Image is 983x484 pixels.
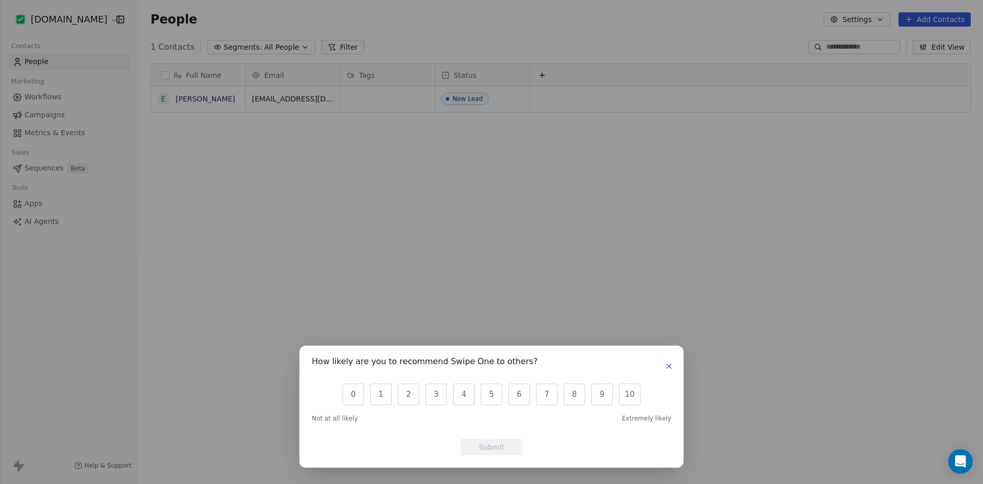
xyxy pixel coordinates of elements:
[453,384,475,405] button: 4
[622,414,671,423] span: Extremely likely
[536,384,558,405] button: 7
[343,384,364,405] button: 0
[508,384,530,405] button: 6
[370,384,392,405] button: 1
[312,414,358,423] span: Not at all likely
[564,384,585,405] button: 8
[425,384,447,405] button: 3
[312,358,538,368] h1: How likely are you to recommend Swipe One to others?
[591,384,613,405] button: 9
[619,384,640,405] button: 10
[398,384,419,405] button: 2
[481,384,502,405] button: 5
[461,439,522,455] button: Submit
